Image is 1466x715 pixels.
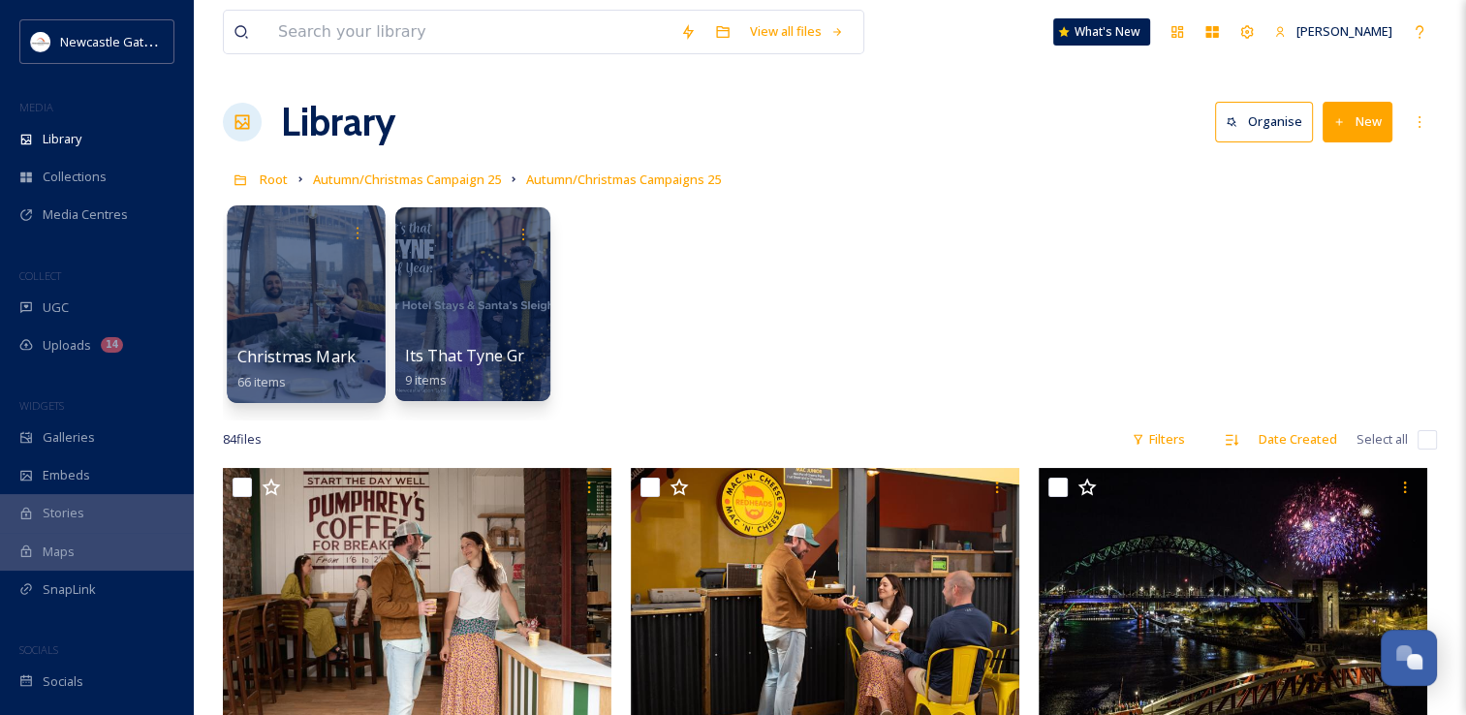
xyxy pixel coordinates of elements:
[313,171,501,188] span: Autumn/Christmas Campaign 25
[260,168,288,191] a: Root
[19,268,61,283] span: COLLECT
[43,130,81,148] span: Library
[43,428,95,447] span: Galleries
[281,93,395,151] a: Library
[268,11,671,53] input: Search your library
[1053,18,1150,46] a: What's New
[43,466,90,484] span: Embeds
[237,372,287,389] span: 66 items
[43,336,91,355] span: Uploads
[313,168,501,191] a: Autumn/Christmas Campaign 25
[405,347,571,389] a: Its That Tyne Graphics9 items
[19,398,64,413] span: WIDGETS
[1249,420,1347,458] div: Date Created
[43,543,75,561] span: Maps
[19,642,58,657] span: SOCIALS
[19,100,53,114] span: MEDIA
[526,168,721,191] a: Autumn/Christmas Campaigns 25
[1381,630,1437,686] button: Open Chat
[43,672,83,691] span: Socials
[1215,102,1323,141] a: Organise
[1215,102,1313,141] button: Organise
[526,171,721,188] span: Autumn/Christmas Campaigns 25
[43,168,107,186] span: Collections
[223,430,262,449] span: 84 file s
[43,580,96,599] span: SnapLink
[43,205,128,224] span: Media Centres
[101,337,123,353] div: 14
[405,345,571,366] span: Its That Tyne Graphics
[740,13,854,50] a: View all files
[405,371,447,389] span: 9 items
[31,32,50,51] img: DqD9wEUd_400x400.jpg
[260,171,288,188] span: Root
[43,298,69,317] span: UGC
[60,32,238,50] span: Newcastle Gateshead Initiative
[1264,13,1402,50] a: [PERSON_NAME]
[1296,22,1392,40] span: [PERSON_NAME]
[237,346,379,367] span: Christmas Markets
[1357,430,1408,449] span: Select all
[1323,102,1392,141] button: New
[1122,420,1195,458] div: Filters
[237,348,379,390] a: Christmas Markets66 items
[43,504,84,522] span: Stories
